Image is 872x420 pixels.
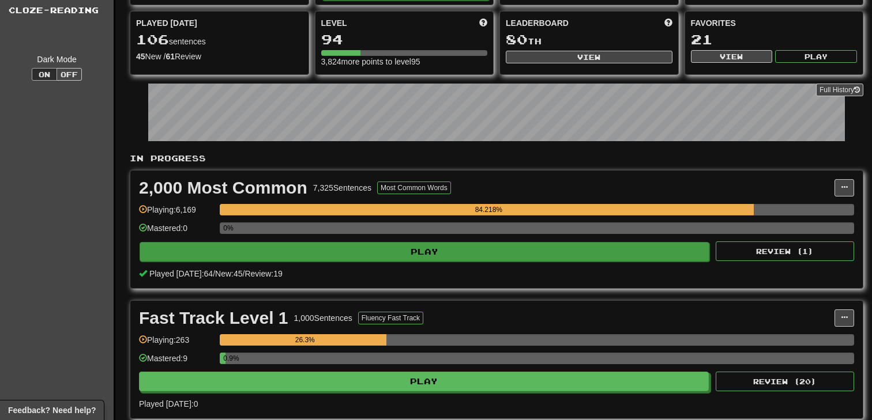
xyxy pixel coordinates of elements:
[139,222,214,241] div: Mastered: 0
[321,56,488,67] div: 3,824 more points to level 95
[139,399,198,408] span: Played [DATE]: 0
[294,312,352,324] div: 1,000 Sentences
[479,17,487,29] span: Score more points to level up
[506,51,672,63] button: View
[716,241,854,261] button: Review (1)
[377,181,451,194] button: Most Common Words
[223,353,225,364] div: 0.9%
[313,182,371,194] div: 7,325 Sentences
[716,372,854,391] button: Review (20)
[57,68,82,81] button: Off
[139,334,214,353] div: Playing: 263
[506,17,569,29] span: Leaderboard
[166,52,175,61] strong: 61
[223,204,754,215] div: 84.218%
[691,32,858,47] div: 21
[506,31,528,47] span: 80
[223,334,386,346] div: 26.3%
[816,84,863,96] a: Full History
[321,32,488,47] div: 94
[136,51,303,62] div: New / Review
[136,17,197,29] span: Played [DATE]
[691,17,858,29] div: Favorites
[9,54,105,65] div: Dark Mode
[358,312,423,324] button: Fluency Fast Track
[8,404,96,416] span: Open feedback widget
[245,269,282,278] span: Review: 19
[136,31,169,47] span: 106
[130,153,863,164] p: In Progress
[213,269,215,278] span: /
[775,50,857,63] button: Play
[136,32,303,47] div: sentences
[139,204,214,223] div: Playing: 6,169
[32,68,57,81] button: On
[139,353,214,372] div: Mastered: 9
[215,269,242,278] span: New: 45
[506,32,672,47] div: th
[136,52,145,61] strong: 45
[664,17,672,29] span: This week in points, UTC
[140,242,709,262] button: Play
[321,17,347,29] span: Level
[691,50,773,63] button: View
[139,309,288,327] div: Fast Track Level 1
[139,372,709,391] button: Play
[139,179,307,196] div: 2,000 Most Common
[149,269,213,278] span: Played [DATE]: 64
[243,269,245,278] span: /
